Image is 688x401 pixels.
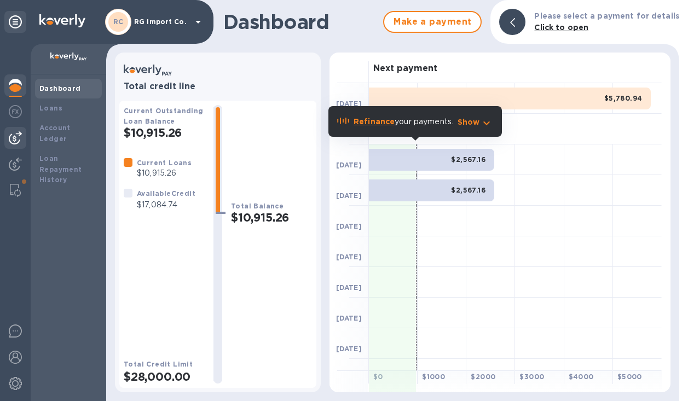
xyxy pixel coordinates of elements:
button: Make a payment [383,11,482,33]
h2: $10,915.26 [231,211,312,224]
b: $2,567.16 [451,155,485,164]
b: Current Outstanding Loan Balance [124,107,204,125]
b: $ 2000 [471,373,495,381]
h3: Total credit line [124,82,312,92]
b: [DATE] [336,161,362,169]
p: your payments. [354,116,453,127]
p: RG Import Co. [134,18,189,26]
b: Dashboard [39,84,81,92]
div: Unpin categories [4,11,26,33]
b: Current Loans [137,159,192,167]
p: $10,915.26 [137,167,192,179]
b: [DATE] [336,191,362,200]
b: [DATE] [336,314,362,322]
b: Total Credit Limit [124,360,193,368]
b: Account Ledger [39,124,71,143]
b: Please select a payment for details [534,11,679,20]
b: Refinance [354,117,395,126]
h1: Dashboard [223,10,378,33]
b: $2,567.16 [451,186,485,194]
h2: $10,915.26 [124,126,205,140]
b: $ 5000 [617,373,642,381]
b: [DATE] [336,283,362,292]
b: [DATE] [336,222,362,230]
img: Logo [39,14,85,27]
b: Loans [39,104,62,112]
b: Available Credit [137,189,195,197]
b: Total Balance [231,202,284,210]
p: Show [458,117,480,127]
b: [DATE] [336,345,362,353]
img: Foreign exchange [9,105,22,118]
b: Loan Repayment History [39,154,82,184]
b: RC [113,18,124,26]
p: $17,084.74 [137,199,195,211]
h2: $28,000.00 [124,370,205,383]
h3: Next payment [373,63,437,74]
b: Click to open [534,23,588,32]
b: [DATE] [336,253,362,261]
span: Make a payment [393,15,472,28]
b: $ 3000 [519,373,544,381]
b: $ 1000 [422,373,445,381]
button: Show [458,117,493,127]
b: $ 4000 [569,373,594,381]
b: $5,780.94 [604,94,643,102]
